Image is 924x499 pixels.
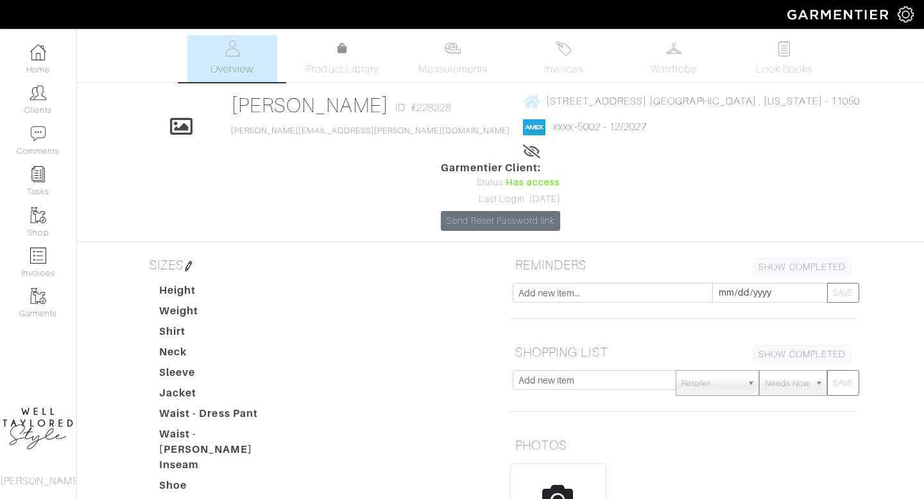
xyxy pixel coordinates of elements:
a: xxxx-5002 - 12/2027 [553,121,647,133]
a: Measurements [408,35,499,82]
input: Add new item [513,370,676,390]
img: dashboard-icon-dbcd8f5a0b271acd01030246c82b418ddd0df26cd7fceb0bd07c9910d44c42f6.png [30,44,46,60]
h5: SIZES [144,252,491,278]
img: orders-27d20c2124de7fd6de4e0e44c1d41de31381a507db9b33961299e4e07d508b8c.svg [556,40,572,56]
dt: Inseam [150,457,296,478]
a: Look Books [739,35,829,82]
a: Product Library [298,41,388,77]
span: ID: #228228 [395,100,451,115]
input: Add new item... [513,283,713,303]
h5: REMINDERS [510,252,857,278]
img: garmentier-logo-header-white-b43fb05a5012e4ada735d5af1a66efaba907eab6374d6393d1fbf88cb4ef424d.png [781,3,898,26]
div: Status: [441,176,560,190]
span: Invoices [544,62,583,77]
img: pen-cf24a1663064a2ec1b9c1bd2387e9de7a2fa800b781884d57f21acf72779bad2.png [184,261,194,271]
dt: Weight [150,303,296,324]
img: clients-icon-6bae9207a08558b7cb47a8932f037763ab4055f8c8b6bfacd5dc20c3e0201464.png [30,85,46,101]
span: Needs Now [765,371,810,396]
img: wardrobe-487a4870c1b7c33e795ec22d11cfc2ed9d08956e64fb3008fe2437562e282088.svg [666,40,682,56]
span: Look Books [756,62,813,77]
a: [STREET_ADDRESS] [GEOGRAPHIC_DATA] , [US_STATE] - 11050 [523,93,860,109]
a: Send Reset Password link [441,211,560,231]
span: Retailer [681,371,742,396]
a: [PERSON_NAME] [231,94,389,117]
a: Overview [187,35,277,82]
h5: PHOTOS [510,432,857,458]
img: reminder-icon-8004d30b9f0a5d33ae49ab947aed9ed385cf756f9e5892f1edd6e32f2345188e.png [30,166,46,182]
dt: Shirt [150,324,296,344]
dt: Waist - Dress Pant [150,406,296,427]
a: SHOW COMPLETED [753,344,851,364]
a: [PERSON_NAME][EMAIL_ADDRESS][PERSON_NAME][DOMAIN_NAME] [231,126,511,135]
a: Wardrobe [629,35,719,82]
span: Has access [506,176,561,190]
img: comment-icon-a0a6a9ef722e966f86d9cbdc48e553b5cf19dbc54f86b18d962a5391bc8f6eb6.png [30,126,46,142]
img: orders-icon-0abe47150d42831381b5fb84f609e132dff9fe21cb692f30cb5eec754e2cba89.png [30,248,46,264]
img: measurements-466bbee1fd09ba9460f595b01e5d73f9e2bff037440d3c8f018324cb6cdf7a4a.svg [445,40,461,56]
dt: Sleeve [150,365,296,385]
button: SAVE [827,370,859,396]
span: Product Library [306,62,379,77]
dt: Height [150,283,296,303]
a: SHOW COMPLETED [753,257,851,277]
img: gear-icon-white-bd11855cb880d31180b6d7d6211b90ccbf57a29d726f0c71d8c61bd08dd39cc2.png [898,6,914,22]
button: SAVE [827,283,859,303]
h5: SHOPPING LIST [510,339,857,365]
span: Measurements [418,62,488,77]
img: todo-9ac3debb85659649dc8f770b8b6100bb5dab4b48dedcbae339e5042a72dfd3cc.svg [776,40,792,56]
span: Garmentier Client: [441,160,560,176]
span: Wardrobe [651,62,697,77]
div: Last Login: [DATE] [441,192,560,207]
a: Invoices [518,35,608,82]
span: [STREET_ADDRESS] [GEOGRAPHIC_DATA] , [US_STATE] - 11050 [546,96,860,107]
img: basicinfo-40fd8af6dae0f16599ec9e87c0ef1c0a1fdea2edbe929e3d69a839185d80c458.svg [224,40,240,56]
dt: Waist - [PERSON_NAME] [150,427,296,457]
dt: Jacket [150,385,296,406]
img: american_express-1200034d2e149cdf2cc7894a33a747db654cf6f8355cb502592f1d228b2ac700.png [523,119,545,135]
span: Overview [210,62,253,77]
dt: Neck [150,344,296,365]
img: garments-icon-b7da505a4dc4fd61783c78ac3ca0ef83fa9d6f193b1c9dc38574b1d14d53ca28.png [30,207,46,223]
img: garments-icon-b7da505a4dc4fd61783c78ac3ca0ef83fa9d6f193b1c9dc38574b1d14d53ca28.png [30,288,46,304]
dt: Shoe [150,478,296,498]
